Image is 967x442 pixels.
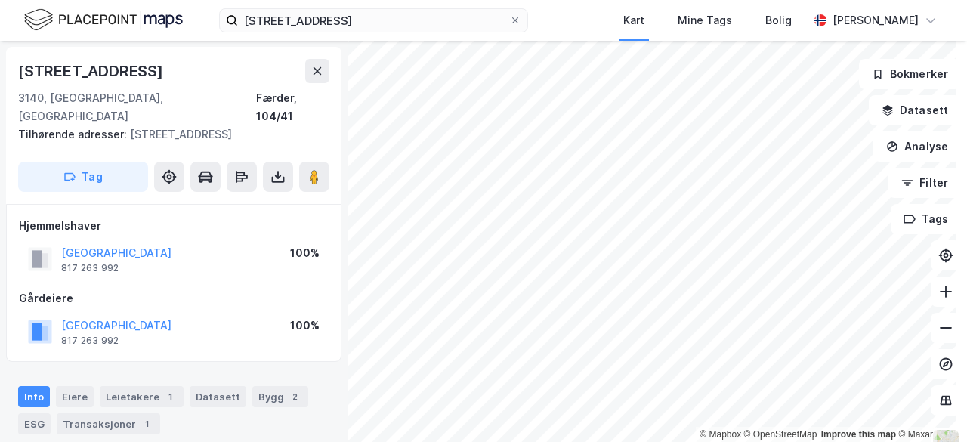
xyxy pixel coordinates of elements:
div: [PERSON_NAME] [833,11,919,29]
input: Søk på adresse, matrikkel, gårdeiere, leietakere eller personer [238,9,509,32]
div: Mine Tags [678,11,732,29]
a: Mapbox [700,429,741,440]
button: Filter [888,168,961,198]
img: logo.f888ab2527a4732fd821a326f86c7f29.svg [24,7,183,33]
div: Eiere [56,386,94,407]
div: 3140, [GEOGRAPHIC_DATA], [GEOGRAPHIC_DATA] [18,89,256,125]
div: 817 263 992 [61,335,119,347]
a: OpenStreetMap [744,429,817,440]
button: Bokmerker [859,59,961,89]
div: Bygg [252,386,308,407]
button: Analyse [873,131,961,162]
div: 100% [290,244,320,262]
div: [STREET_ADDRESS] [18,125,317,144]
iframe: Chat Widget [891,369,967,442]
div: Datasett [190,386,246,407]
button: Tags [891,204,961,234]
div: 100% [290,317,320,335]
div: Hjemmelshaver [19,217,329,235]
button: Tag [18,162,148,192]
div: Kontrollprogram for chat [891,369,967,442]
div: Bolig [765,11,792,29]
div: [STREET_ADDRESS] [18,59,166,83]
span: Tilhørende adresser: [18,128,130,141]
div: 817 263 992 [61,262,119,274]
div: Kart [623,11,644,29]
div: Færder, 104/41 [256,89,329,125]
a: Improve this map [821,429,896,440]
button: Datasett [869,95,961,125]
div: Info [18,386,50,407]
div: ESG [18,413,51,434]
div: Gårdeiere [19,289,329,308]
div: 2 [287,389,302,404]
div: Transaksjoner [57,413,160,434]
div: 1 [162,389,178,404]
div: Leietakere [100,386,184,407]
div: 1 [139,416,154,431]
